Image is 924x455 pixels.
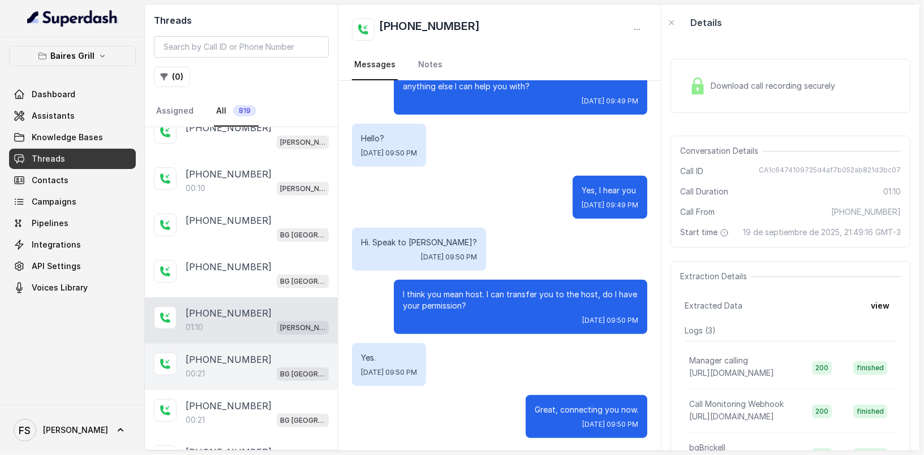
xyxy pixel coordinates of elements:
span: finished [853,361,887,375]
img: Lock Icon [689,77,706,94]
p: [PHONE_NUMBER] [186,399,272,413]
span: [PERSON_NAME] [43,424,108,436]
p: [PERSON_NAME] [280,183,325,194]
img: light.svg [27,9,118,27]
span: [DATE] 09:50 PM [582,316,638,325]
p: Baires Grill [50,49,94,63]
span: 19 de septiembre de 2025, 21:49:16 GMT-3 [743,227,901,238]
a: Threads [9,149,136,169]
p: [PHONE_NUMBER] [186,260,272,274]
p: BG [GEOGRAPHIC_DATA] [280,276,325,287]
a: All819 [214,96,259,127]
p: We do have live entertainment at the restaurant. Is there anything else I can help you with? [403,70,638,92]
span: Integrations [32,239,81,250]
p: Hi. Speak to [PERSON_NAME]? [361,237,477,248]
nav: Tabs [352,50,647,80]
span: Download call recording securely [711,80,840,92]
span: 200 [812,405,832,418]
p: 00:10 [186,183,205,194]
p: BG [GEOGRAPHIC_DATA] [280,415,325,426]
span: [DATE] 09:50 PM [361,149,417,158]
input: Search by Call ID or Phone Number [154,36,329,58]
button: (0) [154,67,190,87]
p: Call Monitoring Webhook [689,398,784,410]
a: Assistants [9,106,136,126]
span: Threads [32,153,65,164]
span: Call ID [680,166,703,177]
span: 200 [812,361,832,375]
button: view [864,296,896,316]
a: Messages [352,50,398,80]
span: Conversation Details [680,145,763,157]
span: Contacts [32,175,68,186]
p: Hello? [361,133,417,144]
span: Pipelines [32,218,68,229]
text: FS [19,424,31,436]
p: 01:10 [186,322,203,333]
a: Campaigns [9,192,136,212]
a: Voices Library [9,278,136,298]
a: API Settings [9,256,136,276]
p: [PHONE_NUMBER] [186,121,272,135]
a: Assigned [154,96,196,127]
p: Manager calling [689,355,748,366]
span: 01:10 [883,186,901,197]
p: [PHONE_NUMBER] [186,353,272,366]
p: [PERSON_NAME] [280,322,325,333]
p: 00:21 [186,368,205,379]
p: [PHONE_NUMBER] [186,214,272,227]
p: 00:21 [186,414,205,426]
a: Contacts [9,170,136,190]
p: Details [691,16,723,29]
a: Dashboard [9,84,136,105]
p: Great, connecting you now. [535,404,638,415]
p: Yes, I hear you [582,185,638,196]
span: Start time [680,227,731,238]
span: Campaigns [32,196,76,207]
p: [PHONE_NUMBER] [186,306,272,320]
span: [DATE] 09:50 PM [421,253,477,262]
span: [DATE] 09:49 PM [582,201,638,210]
button: Baires Grill [9,46,136,66]
a: Knowledge Bases [9,127,136,148]
span: [DATE] 09:50 PM [582,420,638,429]
p: BG [GEOGRAPHIC_DATA] [280,369,325,380]
span: Call Duration [680,186,728,197]
span: finished [853,405,887,418]
span: [URL][DOMAIN_NAME] [689,411,774,421]
a: Pipelines [9,213,136,233]
span: [URL][DOMAIN_NAME] [689,368,774,378]
p: Yes. [361,352,417,363]
p: BG [GEOGRAPHIC_DATA] [280,229,325,241]
a: Notes [416,50,445,80]
span: Voices Library [32,282,88,293]
p: Logs ( 3 ) [685,325,896,336]
span: Extracted Data [685,300,742,311]
span: [DATE] 09:49 PM [582,97,638,106]
h2: [PHONE_NUMBER] [379,18,480,41]
span: [DATE] 09:50 PM [361,368,417,377]
span: Call From [680,206,715,218]
span: Assistants [32,110,75,122]
span: Knowledge Bases [32,132,103,143]
p: [PHONE_NUMBER] [186,167,272,181]
span: [PHONE_NUMBER] [831,206,901,218]
p: [PERSON_NAME] [280,137,325,148]
nav: Tabs [154,96,329,127]
span: Extraction Details [680,271,751,282]
span: API Settings [32,261,81,272]
span: CA1c6474109725d4af7b052ab821d3bc07 [759,166,901,177]
p: bgBrickell [689,442,725,453]
p: I think you mean host. I can transfer you to the host, do I have your permission? [403,289,638,311]
h2: Threads [154,14,329,27]
span: Dashboard [32,89,75,100]
a: Integrations [9,235,136,255]
span: 819 [233,105,256,116]
a: [PERSON_NAME] [9,414,136,446]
